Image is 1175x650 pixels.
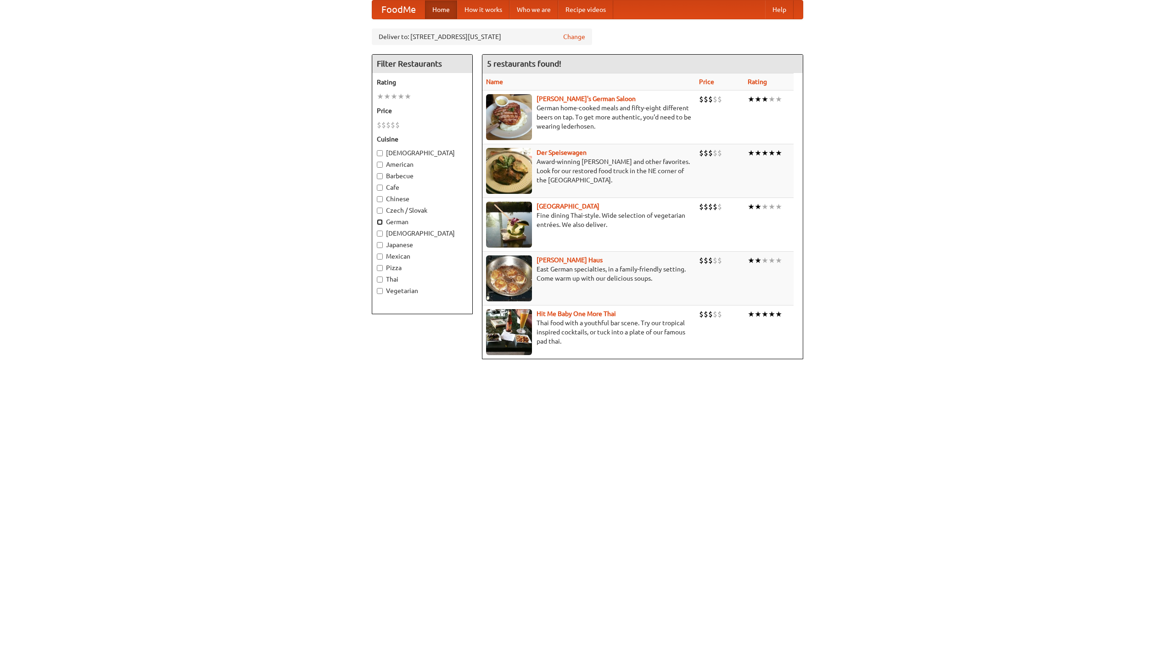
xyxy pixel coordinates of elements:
li: ★ [755,202,761,212]
li: ★ [404,91,411,102]
a: Name [486,78,503,85]
p: East German specialties, in a family-friendly setting. Come warm up with our delicious soups. [486,265,692,283]
li: $ [704,202,708,212]
li: $ [699,309,704,319]
li: ★ [748,148,755,158]
li: ★ [761,148,768,158]
li: ★ [761,94,768,104]
li: $ [717,94,722,104]
a: Hit Me Baby One More Thai [537,310,616,317]
li: $ [699,148,704,158]
a: Rating [748,78,767,85]
a: Who we are [509,0,558,19]
label: German [377,217,468,226]
li: $ [713,202,717,212]
li: ★ [748,202,755,212]
li: ★ [391,91,397,102]
label: Barbecue [377,171,468,181]
li: $ [713,309,717,319]
li: $ [708,148,713,158]
label: Chinese [377,194,468,203]
p: Thai food with a youthful bar scene. Try our tropical inspired cocktails, or tuck into a plate of... [486,318,692,346]
li: ★ [775,148,782,158]
li: ★ [761,202,768,212]
input: Thai [377,277,383,283]
li: $ [717,309,722,319]
b: [GEOGRAPHIC_DATA] [537,203,599,210]
input: Czech / Slovak [377,208,383,214]
label: Mexican [377,252,468,261]
li: ★ [748,255,755,266]
a: Recipe videos [558,0,613,19]
li: $ [699,255,704,266]
p: Fine dining Thai-style. Wide selection of vegetarian entrées. We also deliver. [486,211,692,229]
li: $ [708,255,713,266]
li: $ [395,120,400,130]
li: $ [708,309,713,319]
li: $ [377,120,381,130]
a: Price [699,78,714,85]
li: ★ [768,202,775,212]
a: Der Speisewagen [537,149,587,156]
label: Cafe [377,183,468,192]
li: ★ [755,309,761,319]
li: ★ [761,255,768,266]
li: ★ [397,91,404,102]
li: ★ [384,91,391,102]
label: American [377,160,468,169]
li: $ [717,148,722,158]
input: Japanese [377,242,383,248]
li: ★ [755,94,761,104]
p: Award-winning [PERSON_NAME] and other favorites. Look for our restored food truck in the NE corne... [486,157,692,185]
li: ★ [775,255,782,266]
h5: Price [377,106,468,115]
label: Czech / Slovak [377,206,468,215]
label: [DEMOGRAPHIC_DATA] [377,229,468,238]
li: $ [708,94,713,104]
li: ★ [761,309,768,319]
label: Pizza [377,263,468,272]
li: ★ [755,255,761,266]
li: ★ [768,255,775,266]
li: $ [699,94,704,104]
input: Barbecue [377,173,383,179]
li: $ [717,255,722,266]
input: American [377,162,383,168]
a: Home [425,0,457,19]
li: $ [704,94,708,104]
p: German home-cooked meals and fifty-eight different beers on tap. To get more authentic, you'd nee... [486,103,692,131]
li: $ [717,202,722,212]
li: ★ [755,148,761,158]
li: ★ [768,94,775,104]
li: $ [708,202,713,212]
li: $ [386,120,391,130]
h4: Filter Restaurants [372,55,472,73]
img: kohlhaus.jpg [486,255,532,301]
a: [PERSON_NAME]'s German Saloon [537,95,636,102]
li: $ [704,148,708,158]
input: Cafe [377,185,383,191]
label: Vegetarian [377,286,468,295]
ng-pluralize: 5 restaurants found! [487,59,561,68]
li: $ [391,120,395,130]
input: Mexican [377,254,383,260]
li: $ [713,148,717,158]
li: $ [713,94,717,104]
a: [PERSON_NAME] Haus [537,256,603,264]
li: ★ [748,309,755,319]
li: ★ [377,91,384,102]
h5: Cuisine [377,135,468,144]
a: Help [765,0,794,19]
a: FoodMe [372,0,425,19]
input: [DEMOGRAPHIC_DATA] [377,231,383,237]
label: Japanese [377,240,468,249]
input: [DEMOGRAPHIC_DATA] [377,150,383,156]
input: German [377,219,383,225]
input: Vegetarian [377,288,383,294]
li: $ [704,255,708,266]
img: speisewagen.jpg [486,148,532,194]
input: Chinese [377,196,383,202]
